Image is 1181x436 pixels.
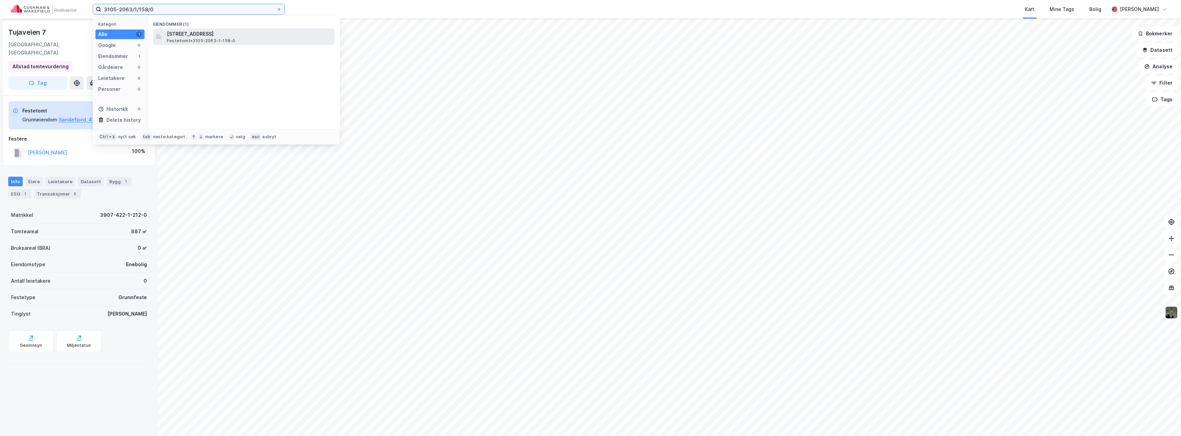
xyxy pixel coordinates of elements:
div: 3907-422-1-212-0 [100,211,147,219]
div: Delete history [106,116,141,124]
div: Leietakere [45,177,75,186]
div: Tomteareal [11,227,38,236]
div: Kart [1025,5,1034,13]
div: Festetype [11,293,35,302]
div: 0 [144,277,147,285]
div: 100% [132,147,145,155]
button: Analyse [1138,60,1178,73]
div: Info [8,177,23,186]
div: 5 [71,190,78,197]
button: Bokmerker [1132,27,1178,40]
div: Mine Tags [1050,5,1074,13]
div: Bruksareal (BRA) [11,244,50,252]
button: Datasett [1136,43,1178,57]
div: Google [98,41,116,49]
button: Tags [1146,93,1178,106]
div: 0 ㎡ [138,244,147,252]
div: Allstad tomtevurdering [12,62,69,71]
div: esc [251,133,261,140]
div: nytt søk [118,134,136,140]
iframe: Chat Widget [1147,403,1181,436]
span: Festetomt • 3105-2063-1-158-0 [167,38,235,44]
input: Søk på adresse, matrikkel, gårdeiere, leietakere eller personer [101,4,276,14]
img: 9k= [1165,306,1178,319]
div: Miljøstatus [67,343,91,348]
div: Enebolig [126,260,147,269]
div: neste kategori [153,134,185,140]
div: 1 [136,32,142,37]
div: avbryt [262,134,276,140]
div: [PERSON_NAME] [1120,5,1159,13]
div: ESG [8,189,31,199]
div: 1 [122,178,129,185]
div: 0 [136,75,142,81]
div: Eiere [25,177,43,186]
button: Tag [8,76,67,90]
div: Eiendomstype [11,260,45,269]
div: Kontrollprogram for chat [1147,403,1181,436]
div: Tujaveien 7 [8,27,47,38]
div: 0 [136,64,142,70]
div: Bolig [1089,5,1101,13]
div: 1 [136,54,142,59]
div: velg [236,134,245,140]
div: 887 ㎡ [131,227,147,236]
div: 0 [136,43,142,48]
div: Matrikkel [11,211,33,219]
div: Leietakere [98,74,125,82]
div: markere [205,134,223,140]
div: Festetomt [22,107,102,115]
div: 0 [136,86,142,92]
div: Grunnfeste [118,293,147,302]
div: Historikk [98,105,128,113]
img: cushman-wakefield-realkapital-logo.202ea83816669bd177139c58696a8fa1.svg [11,4,76,14]
div: Kategori [98,22,145,27]
div: 0 [136,106,142,112]
div: Alle [98,30,107,38]
div: [PERSON_NAME] [107,310,147,318]
div: Gårdeiere [98,63,123,71]
div: [GEOGRAPHIC_DATA], [GEOGRAPHIC_DATA] [8,40,101,57]
div: Grunneiendom [22,116,57,124]
div: 1 [22,190,28,197]
div: Geoinnsyn [20,343,42,348]
button: Sandefjord, 422/1 [59,116,102,124]
div: Transaksjoner [34,189,81,199]
button: Filter [1145,76,1178,90]
div: tab [141,133,152,140]
div: Datasett [78,177,104,186]
div: Festere [9,135,149,143]
div: Eiendommer (1) [148,16,340,28]
div: Antall leietakere [11,277,50,285]
div: Bygg [106,177,132,186]
div: Personer [98,85,121,93]
div: Tinglyst [11,310,31,318]
div: Ctrl + k [98,133,117,140]
span: [STREET_ADDRESS] [167,30,332,38]
div: Eiendommer [98,52,128,60]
